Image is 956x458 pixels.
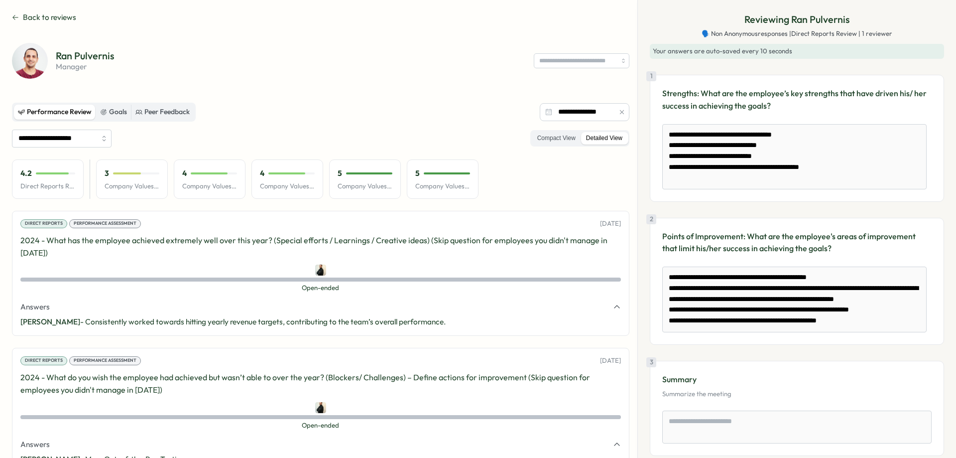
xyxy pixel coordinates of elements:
[182,182,237,191] p: Company Values - Professionalism
[56,51,115,61] p: Ran Pulvernis
[20,421,621,430] span: Open-ended
[532,132,581,145] label: Compact View
[646,357,656,367] div: 3
[12,12,76,23] button: Back to reviews
[20,284,621,293] span: Open-ended
[20,182,75,191] p: Direct Reports Review Avg
[56,63,115,70] p: manager
[702,29,892,38] span: 🗣️ Non Anonymous responses | Direct Reports Review | 1 reviewer
[20,371,621,396] p: 2024 - What do you wish the employee had achieved but wasn’t able to over the year? (Blockers/ Ch...
[662,87,932,112] p: Strengths: What are the employee’s key strengths that have driven his/ her success in achieving t...
[20,439,50,450] span: Answers
[20,439,621,450] button: Answers
[105,182,159,191] p: Company Values - Innovation
[662,373,932,386] p: Summary
[653,47,792,55] span: Your answers are auto-saved every 10 seconds
[744,12,850,27] p: Reviewing Ran Pulvernis
[338,182,392,191] p: Company Values - Trust
[646,71,656,81] div: 1
[20,316,621,327] p: - Consistently worked towards hitting yearly revenue targets, contributing to the team’s overall ...
[415,182,470,191] p: Company Values - Collaboration
[20,317,80,326] span: [PERSON_NAME]
[415,168,420,179] p: 5
[105,168,109,179] p: 3
[20,219,67,228] div: Direct Reports
[20,356,67,365] div: Direct Reports
[69,356,141,365] div: Performance Assessment
[662,230,932,255] p: Points of Improvement: What are the employee's areas of improvement that limit his/her success in...
[100,107,127,118] div: Goals
[135,107,190,118] div: Peer Feedback
[20,302,621,312] button: Answers
[182,168,187,179] p: 4
[260,182,315,191] p: Company Values - Ambition
[260,168,264,179] p: 4
[315,402,326,413] img: Jonathan Hauptmann
[12,43,48,79] img: Ran Pulvernis
[69,219,141,228] div: Performance Assessment
[23,12,76,23] span: Back to reviews
[662,390,932,399] p: Summarize the meeting
[600,219,621,228] p: [DATE]
[646,214,656,224] div: 2
[18,107,92,118] div: Performance Review
[20,234,621,259] p: 2024 - What has the employee achieved extremely well over this year? (Special efforts / Learnings...
[581,132,627,145] label: Detailed View
[20,168,32,179] p: 4.2
[20,302,50,312] span: Answers
[600,356,621,365] p: [DATE]
[338,168,342,179] p: 5
[315,265,326,276] img: Jonathan Hauptmann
